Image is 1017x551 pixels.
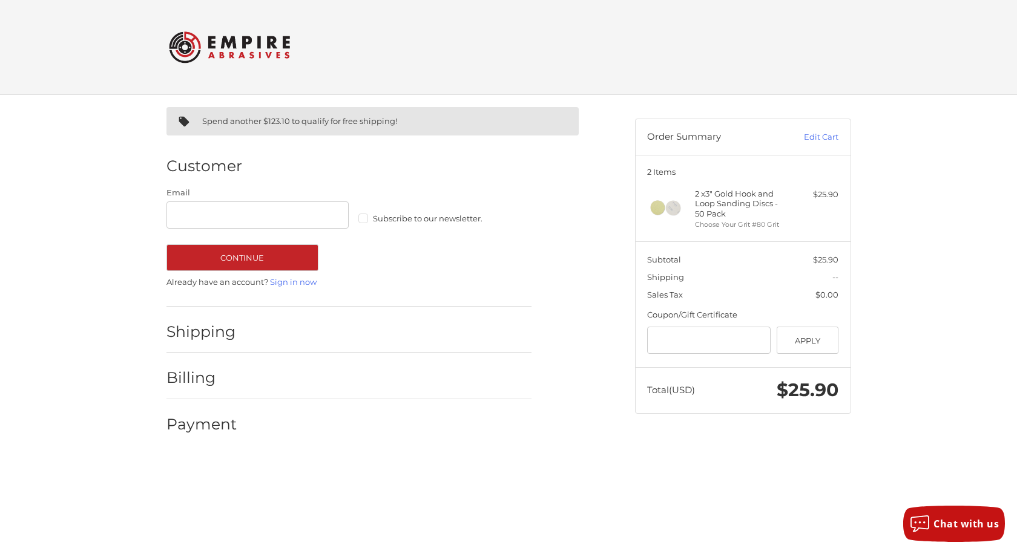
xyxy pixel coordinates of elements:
h2: Shipping [166,322,237,341]
button: Continue [166,244,318,271]
label: Email [166,187,349,199]
span: Total (USD) [647,384,695,396]
span: Subtotal [647,255,681,264]
h4: 2 x 3" Gold Hook and Loop Sanding Discs - 50 Pack [695,189,788,218]
p: Already have an account? [166,276,532,289]
h3: Order Summary [647,131,777,143]
span: $25.90 [813,255,838,264]
span: Spend another $123.10 to qualify for free shipping! [202,116,397,126]
h2: Billing [166,368,237,387]
span: Shipping [647,272,684,282]
h2: Payment [166,415,237,434]
a: Edit Cart [777,131,838,143]
img: Empire Abrasives [169,24,290,71]
button: Chat with us [903,506,1005,542]
span: Sales Tax [647,290,683,299]
input: Gift Certificate or Coupon Code [647,327,771,354]
span: -- [832,272,838,282]
span: $0.00 [815,290,838,299]
li: Choose Your Grit #80 Grit [695,220,788,230]
span: Subscribe to our newsletter. [373,214,482,223]
a: Sign in now [270,277,317,287]
h2: Customer [166,157,242,175]
div: Coupon/Gift Certificate [647,309,838,321]
span: $25.90 [777,379,838,401]
div: $25.90 [791,189,838,201]
button: Apply [777,327,839,354]
h3: 2 Items [647,167,838,177]
span: Chat with us [933,517,999,530]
